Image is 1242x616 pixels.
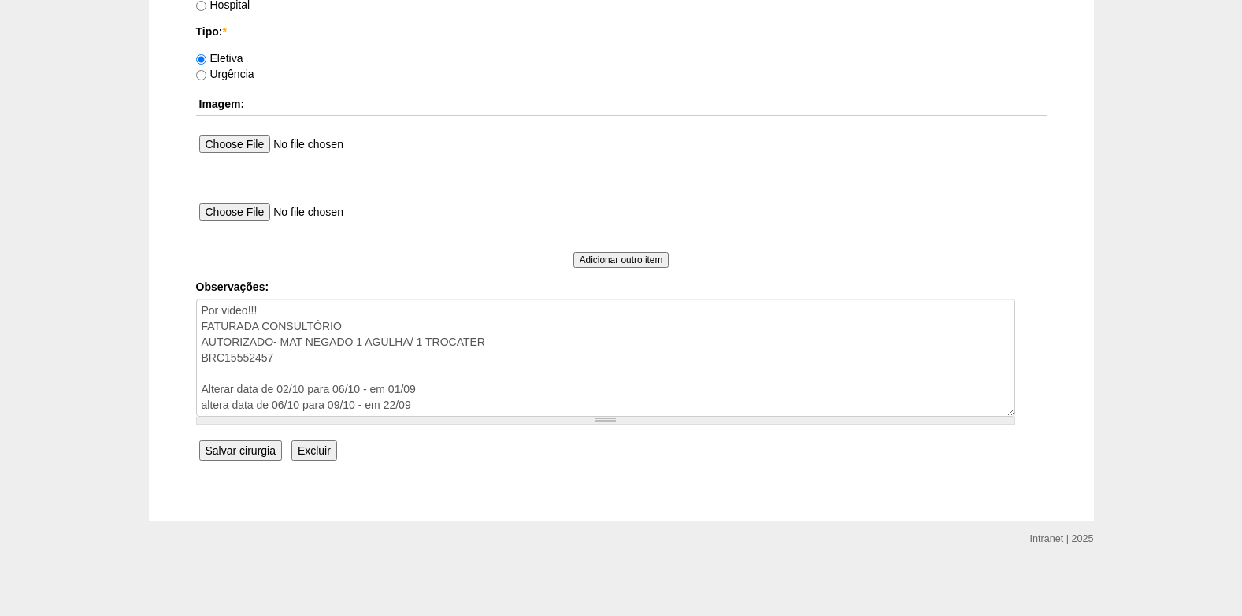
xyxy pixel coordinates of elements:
input: Urgência [196,70,206,80]
input: Adicionar outro item [573,252,669,268]
textarea: Por video!!! FATURADA CONSULTÓRIO AUTORIZADO- MAT NEGADO 1 AGULHA/ 1 TROCATER BRC15552457 Alterar... [196,299,1015,417]
label: Tipo: [196,24,1047,39]
input: Hospital [196,1,206,11]
input: Salvar cirurgia [199,440,282,461]
label: Eletiva [196,52,243,65]
div: Intranet | 2025 [1030,531,1094,547]
input: Excluir [291,440,337,461]
input: Eletiva [196,54,206,65]
label: Urgência [196,68,254,80]
label: Observações: [196,279,1047,295]
span: Este campo é obrigatório. [222,25,226,38]
th: Imagem: [196,93,1047,116]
